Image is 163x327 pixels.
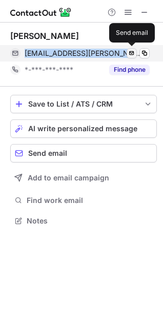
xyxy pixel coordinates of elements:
[10,95,157,113] button: save-profile-one-click
[27,196,153,205] span: Find work email
[10,193,157,208] button: Find work email
[10,119,157,138] button: AI write personalized message
[10,214,157,228] button: Notes
[109,65,150,75] button: Reveal Button
[10,31,79,41] div: [PERSON_NAME]
[10,144,157,162] button: Send email
[27,216,153,226] span: Notes
[10,6,72,18] img: ContactOut v5.3.10
[28,100,139,108] div: Save to List / ATS / CRM
[28,174,109,182] span: Add to email campaign
[28,149,67,157] span: Send email
[10,169,157,187] button: Add to email campaign
[25,49,142,58] span: [EMAIL_ADDRESS][PERSON_NAME][DOMAIN_NAME]
[28,125,137,133] span: AI write personalized message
